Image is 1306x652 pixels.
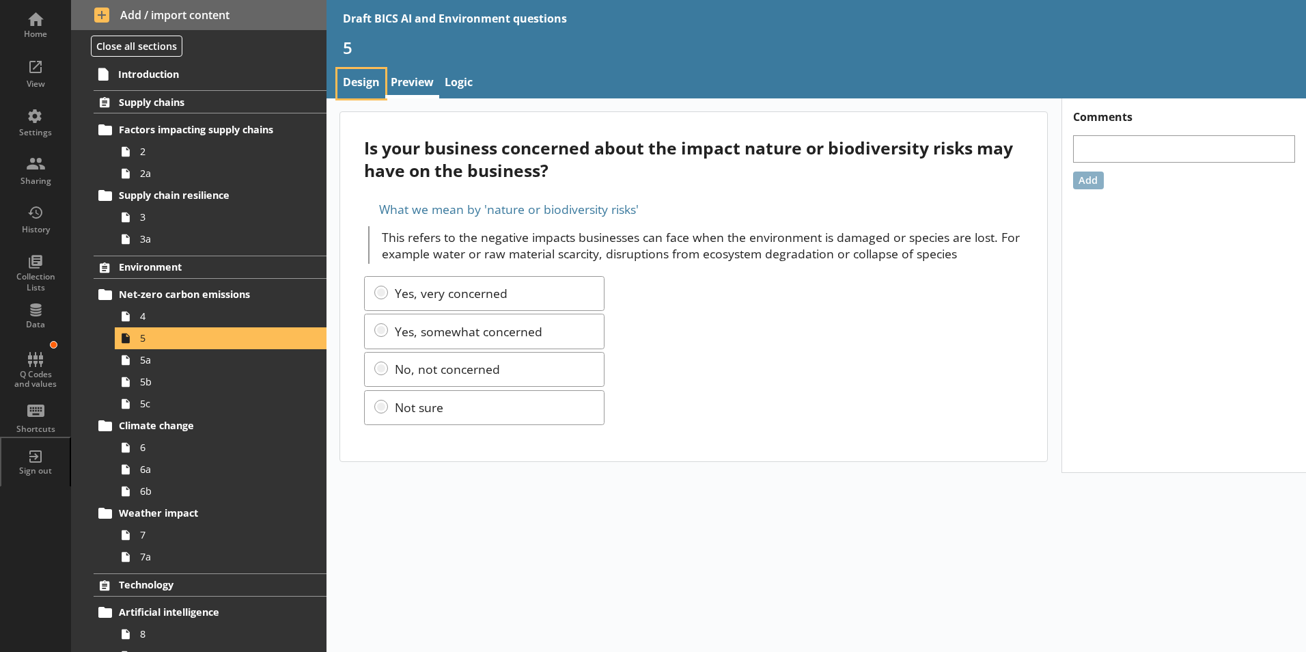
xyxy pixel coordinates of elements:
span: Net-zero carbon emissions [119,288,286,301]
li: Weather impact77a [100,502,326,568]
div: Collection Lists [12,271,59,293]
span: 5 [140,331,292,344]
a: Weather impact [94,502,326,524]
div: Draft BICS AI and Environment questions [343,11,567,26]
p: This refers to the negative impacts businesses can face when the environment is damaged or specie... [382,229,1023,262]
span: 5b [140,375,292,388]
div: Data [12,319,59,330]
span: 2 [140,145,292,158]
span: 6b [140,485,292,498]
span: 6a [140,463,292,476]
a: Artificial intelligence [94,601,326,623]
span: 6 [140,441,292,454]
span: 5c [140,397,292,410]
button: Close all sections [91,36,182,57]
li: Net-zero carbon emissions455a5b5c [100,284,326,415]
a: 5 [115,327,326,349]
span: 7a [140,550,292,563]
a: Preview [385,69,439,98]
a: 5a [115,349,326,371]
span: Climate change [119,419,286,432]
a: Net-zero carbon emissions [94,284,326,305]
span: Supply chains [119,96,286,109]
div: Home [12,29,59,40]
div: View [12,79,59,90]
a: 5c [115,393,326,415]
h1: 5 [343,37,1290,58]
div: Sign out [12,465,59,476]
div: Is your business concerned about the impact nature or biodiversity risks may have on the business? [364,137,1023,182]
span: 2a [140,167,292,180]
a: Environment [94,256,326,279]
a: Supply chain resilience [94,185,326,206]
a: 6 [115,437,326,459]
a: Logic [439,69,478,98]
li: Supply chainsFactors impacting supply chains22aSupply chain resilience33a [71,90,326,249]
span: Factors impacting supply chains [119,123,286,136]
a: Design [337,69,385,98]
a: 3a [115,228,326,250]
div: History [12,224,59,235]
a: 2a [115,163,326,185]
span: Artificial intelligence [119,606,286,619]
a: Supply chains [94,90,326,113]
a: 2 [115,141,326,163]
a: 7 [115,524,326,546]
span: Technology [119,578,286,591]
li: Factors impacting supply chains22a [100,119,326,185]
div: Shortcuts [12,424,59,435]
li: Supply chain resilience33a [100,185,326,250]
span: 7 [140,528,292,541]
a: 3 [115,206,326,228]
span: 3 [140,210,292,223]
a: Climate change [94,415,326,437]
div: Sharing [12,176,59,187]
li: Climate change66a6b [100,415,326,502]
div: What we mean by 'nature or biodiversity risks' [364,198,1023,220]
span: 4 [140,310,292,323]
span: 8 [140,627,292,640]
a: 7a [115,546,326,568]
div: Settings [12,127,59,138]
a: 5b [115,371,326,393]
a: 8 [115,623,326,645]
a: 4 [115,305,326,327]
span: Weather impact [119,506,286,519]
a: Introduction [93,63,326,85]
span: Environment [119,260,286,273]
span: Introduction [118,68,286,81]
a: Technology [94,573,326,597]
span: Supply chain resilience [119,189,286,202]
span: 3a [140,232,292,245]
a: 6a [115,459,326,480]
div: Q Codes and values [12,370,59,390]
a: 6b [115,480,326,502]
span: 5a [140,353,292,366]
span: Add / import content [94,8,304,23]
li: EnvironmentNet-zero carbon emissions455a5b5cClimate change66a6bWeather impact77a [71,256,326,568]
a: Factors impacting supply chains [94,119,326,141]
